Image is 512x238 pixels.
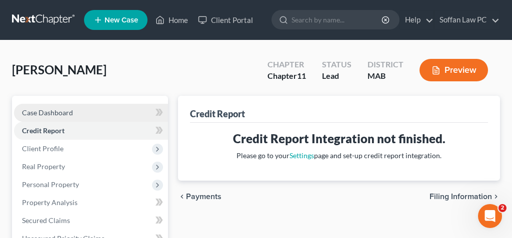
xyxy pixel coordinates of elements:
i: chevron_left [178,193,186,201]
button: Preview [419,59,488,81]
span: Credit Report [22,126,64,135]
span: [PERSON_NAME] [12,62,106,77]
span: Real Property [22,162,65,171]
button: Filing Information chevron_right [429,193,500,201]
span: Client Profile [22,144,63,153]
a: Settings [289,151,314,160]
a: Credit Report [14,122,168,140]
div: District [367,59,403,70]
input: Search by name... [291,10,383,29]
span: 11 [297,71,306,80]
span: Filing Information [429,193,492,201]
div: Status [322,59,351,70]
span: Personal Property [22,180,79,189]
h3: Credit Report Integration not finished. [198,131,480,147]
span: Payments [186,193,221,201]
a: Home [150,11,193,29]
div: Lead [322,70,351,82]
span: Secured Claims [22,216,70,225]
span: Case Dashboard [22,108,73,117]
button: chevron_left Payments [178,193,221,201]
iframe: Intercom live chat [478,204,502,228]
a: Case Dashboard [14,104,168,122]
a: Client Portal [193,11,258,29]
i: chevron_right [492,193,500,201]
a: Secured Claims [14,212,168,230]
a: Soffan Law PC [434,11,499,29]
a: Property Analysis [14,194,168,212]
span: Property Analysis [22,198,77,207]
div: Credit Report [190,108,245,120]
span: New Case [104,16,138,24]
a: Help [400,11,433,29]
div: Chapter [267,59,306,70]
div: Chapter [267,70,306,82]
p: Please go to your page and set-up credit report integration. [198,151,480,161]
span: 2 [498,204,506,212]
div: MAB [367,70,403,82]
